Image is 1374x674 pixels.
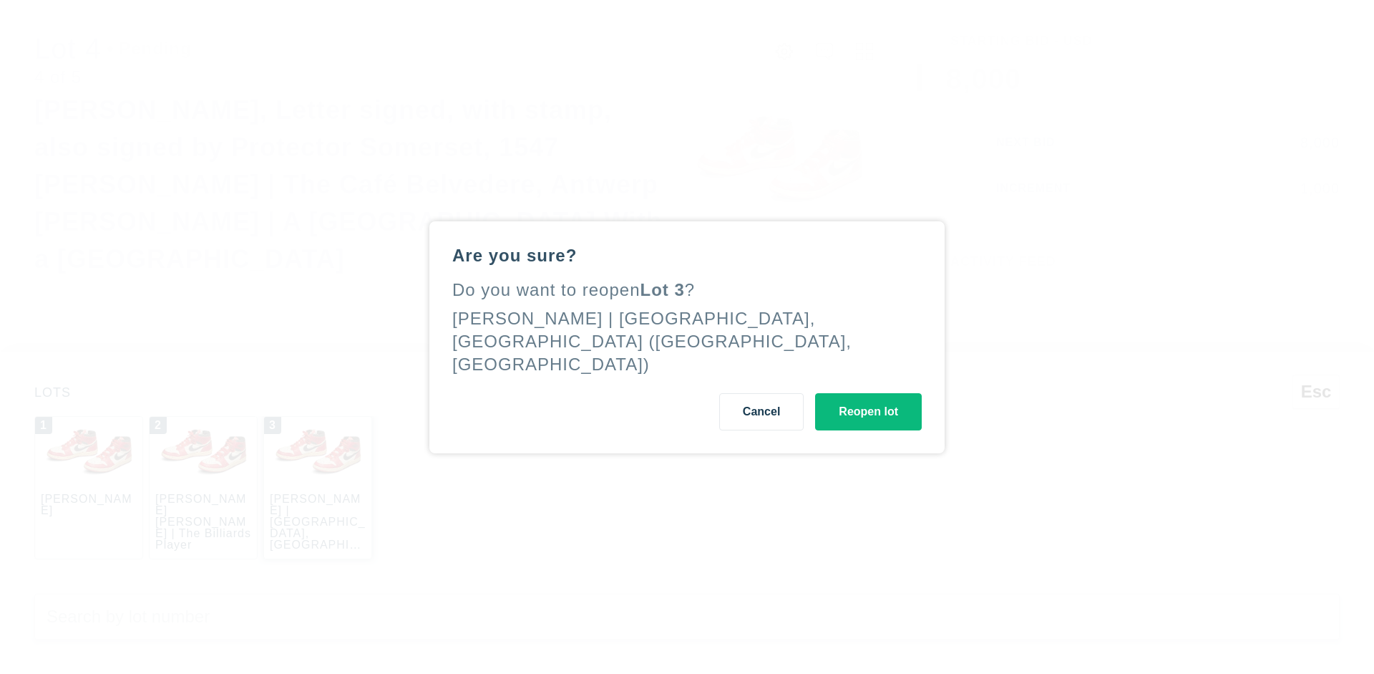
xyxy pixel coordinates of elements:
[719,393,804,430] button: Cancel
[452,279,922,302] div: Do you want to reopen ?
[640,280,685,299] span: Lot 3
[815,393,922,430] button: Reopen lot
[452,244,922,267] div: Are you sure?
[452,309,852,374] div: [PERSON_NAME] | [GEOGRAPHIC_DATA], [GEOGRAPHIC_DATA] ([GEOGRAPHIC_DATA], [GEOGRAPHIC_DATA])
